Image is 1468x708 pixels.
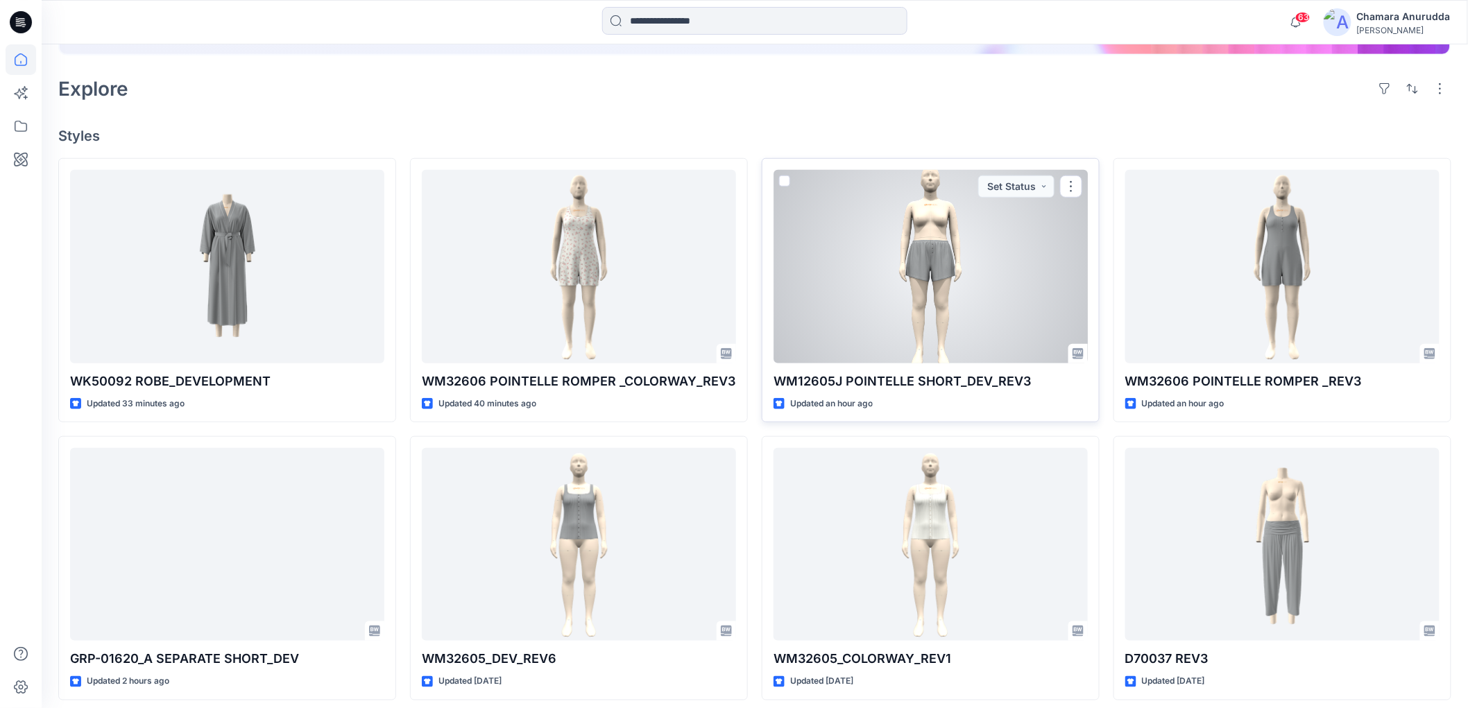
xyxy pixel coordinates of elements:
[1357,25,1451,35] div: [PERSON_NAME]
[70,649,384,668] p: GRP-01620_A SEPARATE SHORT_DEV
[438,674,502,689] p: Updated [DATE]
[1295,12,1311,23] span: 63
[774,170,1088,363] a: WM12605J POINTELLE SHORT_DEV_REV3
[1125,372,1440,391] p: WM32606 POINTELLE ROMPER _REV3
[70,170,384,363] a: WK50092 ROBE_DEVELOPMENT
[1125,170,1440,363] a: WM32606 POINTELLE ROMPER _REV3
[1357,8,1451,25] div: Chamara Anurudda
[422,448,736,641] a: WM32605_DEV_REV6
[1125,448,1440,641] a: D70037 REV3
[1142,397,1224,411] p: Updated an hour ago
[790,674,853,689] p: Updated [DATE]
[422,372,736,391] p: WM32606 POINTELLE ROMPER _COLORWAY_REV3
[438,397,536,411] p: Updated 40 minutes ago
[790,397,873,411] p: Updated an hour ago
[1142,674,1205,689] p: Updated [DATE]
[774,372,1088,391] p: WM12605J POINTELLE SHORT_DEV_REV3
[1125,649,1440,668] p: D70037 REV3
[87,397,185,411] p: Updated 33 minutes ago
[70,372,384,391] p: WK50092 ROBE_DEVELOPMENT
[70,448,384,641] a: GRP-01620_A SEPARATE SHORT_DEV
[87,674,169,689] p: Updated 2 hours ago
[1324,8,1351,36] img: avatar
[422,170,736,363] a: WM32606 POINTELLE ROMPER _COLORWAY_REV3
[422,649,736,668] p: WM32605_DEV_REV6
[774,649,1088,668] p: WM32605_COLORWAY_REV1
[774,448,1088,641] a: WM32605_COLORWAY_REV1
[58,128,1451,144] h4: Styles
[58,78,128,100] h2: Explore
